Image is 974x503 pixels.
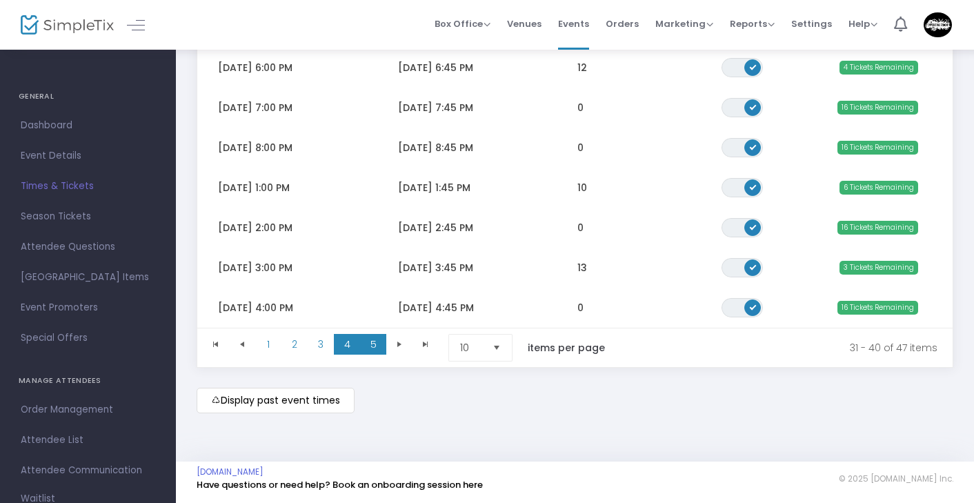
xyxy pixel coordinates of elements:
[398,221,473,235] span: [DATE] 2:45 PM
[460,341,481,355] span: 10
[420,339,431,350] span: Go to the last page
[218,221,292,235] span: [DATE] 2:00 PM
[606,6,639,41] span: Orders
[507,6,541,41] span: Venues
[839,181,918,195] span: 6 Tickets Remaining
[21,177,155,195] span: Times & Tickets
[750,183,757,190] span: ON
[255,334,281,355] span: Page 1
[837,141,918,155] span: 16 Tickets Remaining
[435,17,490,30] span: Box Office
[398,261,473,275] span: [DATE] 3:45 PM
[577,261,587,275] span: 13
[19,83,157,110] h4: GENERAL
[634,334,937,362] kendo-pager-info: 31 - 40 of 47 items
[334,334,360,355] span: Page 4
[558,6,589,41] span: Events
[398,181,470,195] span: [DATE] 1:45 PM
[398,101,473,115] span: [DATE] 7:45 PM
[21,431,155,449] span: Attendee List
[839,261,918,275] span: 3 Tickets Remaining
[21,401,155,419] span: Order Management
[218,101,292,115] span: [DATE] 7:00 PM
[577,61,587,75] span: 12
[237,339,248,350] span: Go to the previous page
[839,473,953,484] span: © 2025 [DOMAIN_NAME] Inc.
[21,268,155,286] span: [GEOGRAPHIC_DATA] Items
[398,141,473,155] span: [DATE] 8:45 PM
[197,478,483,491] a: Have questions or need help? Book an onboarding session here
[577,101,584,115] span: 0
[398,61,473,75] span: [DATE] 6:45 PM
[21,299,155,317] span: Event Promoters
[750,143,757,150] span: ON
[203,334,229,355] span: Go to the first page
[577,221,584,235] span: 0
[528,341,605,355] label: items per page
[750,263,757,270] span: ON
[577,141,584,155] span: 0
[398,301,474,315] span: [DATE] 4:45 PM
[386,334,413,355] span: Go to the next page
[229,334,255,355] span: Go to the previous page
[21,238,155,256] span: Attendee Questions
[197,388,355,413] m-button: Display past event times
[218,61,292,75] span: [DATE] 6:00 PM
[750,103,757,110] span: ON
[837,301,918,315] span: 16 Tickets Remaining
[750,303,757,310] span: ON
[655,17,713,30] span: Marketing
[218,261,292,275] span: [DATE] 3:00 PM
[21,208,155,226] span: Season Tickets
[21,462,155,480] span: Attendee Communication
[837,101,918,115] span: 16 Tickets Remaining
[730,17,775,30] span: Reports
[577,181,587,195] span: 10
[197,466,264,477] a: [DOMAIN_NAME]
[848,17,877,30] span: Help
[577,301,584,315] span: 0
[837,221,918,235] span: 16 Tickets Remaining
[21,329,155,347] span: Special Offers
[21,147,155,165] span: Event Details
[750,63,757,70] span: ON
[218,141,292,155] span: [DATE] 8:00 PM
[21,117,155,135] span: Dashboard
[218,301,293,315] span: [DATE] 4:00 PM
[218,181,290,195] span: [DATE] 1:00 PM
[394,339,405,350] span: Go to the next page
[750,223,757,230] span: ON
[487,335,506,361] button: Select
[413,334,439,355] span: Go to the last page
[19,367,157,395] h4: MANAGE ATTENDEES
[210,339,221,350] span: Go to the first page
[791,6,832,41] span: Settings
[360,334,386,355] span: Page 5
[839,61,918,75] span: 4 Tickets Remaining
[281,334,308,355] span: Page 2
[308,334,334,355] span: Page 3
